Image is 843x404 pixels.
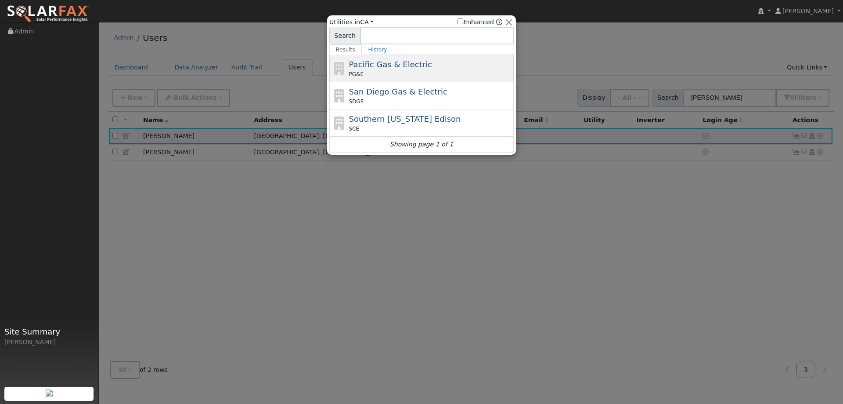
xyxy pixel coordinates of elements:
span: Pacific Gas & Electric [349,60,432,69]
label: Enhanced [458,18,494,27]
img: retrieve [46,389,53,397]
div: [PERSON_NAME] [4,338,94,347]
span: SCE [349,125,360,133]
input: Enhanced [458,18,463,24]
span: Utilities in [329,18,374,27]
span: PG&E [349,70,364,78]
a: Enhanced Providers [496,18,502,25]
span: [PERSON_NAME] [782,7,834,15]
a: History [362,44,394,55]
span: Search [329,27,360,44]
span: Southern [US_STATE] Edison [349,114,461,124]
i: Showing page 1 of 1 [390,140,453,149]
a: Results [329,44,362,55]
span: San Diego Gas & Electric [349,87,447,96]
span: Site Summary [4,326,94,338]
span: Show enhanced providers [458,18,502,27]
a: CA [360,18,374,25]
img: SolarFax [7,5,89,23]
span: SDGE [349,98,364,106]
